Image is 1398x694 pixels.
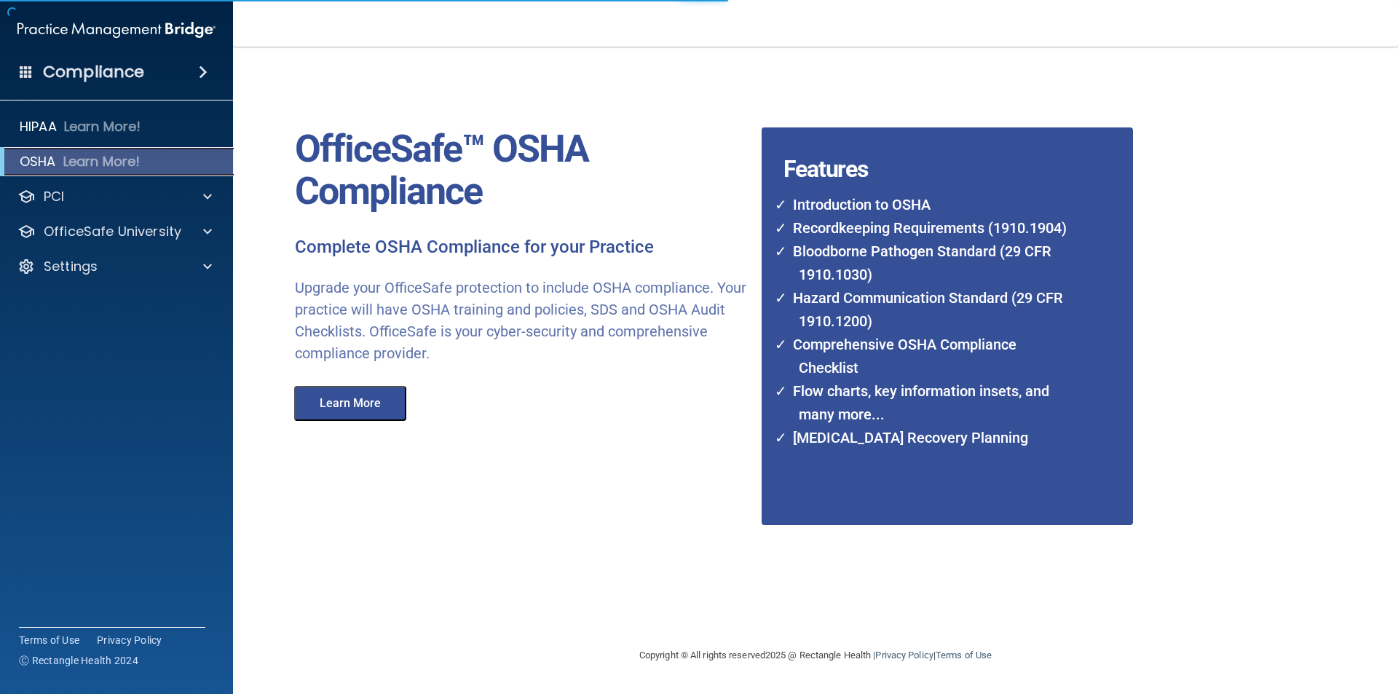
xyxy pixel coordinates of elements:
[875,650,933,661] a: Privacy Policy
[64,118,141,135] p: Learn More!
[784,426,1075,449] li: [MEDICAL_DATA] Recovery Planning
[295,236,751,259] p: Complete OSHA Compliance for your Practice
[284,398,421,409] a: Learn More
[550,632,1081,679] div: Copyright © All rights reserved 2025 @ Rectangle Health | |
[20,118,57,135] p: HIPAA
[44,223,181,240] p: OfficeSafe University
[19,633,79,647] a: Terms of Use
[17,15,216,44] img: PMB logo
[784,333,1075,379] li: Comprehensive OSHA Compliance Checklist
[784,216,1075,240] li: Recordkeeping Requirements (1910.1904)
[63,153,141,170] p: Learn More!
[17,223,212,240] a: OfficeSafe University
[44,188,64,205] p: PCI
[17,258,212,275] a: Settings
[97,633,162,647] a: Privacy Policy
[936,650,992,661] a: Terms of Use
[20,153,56,170] p: OSHA
[784,379,1075,426] li: Flow charts, key information insets, and many more...
[784,240,1075,286] li: Bloodborne Pathogen Standard (29 CFR 1910.1030)
[17,188,212,205] a: PCI
[19,653,138,668] span: Ⓒ Rectangle Health 2024
[762,127,1094,157] h4: Features
[43,62,144,82] h4: Compliance
[295,277,751,364] p: Upgrade your OfficeSafe protection to include OSHA compliance. Your practice will have OSHA train...
[294,386,406,421] button: Learn More
[295,128,751,213] p: OfficeSafe™ OSHA Compliance
[784,286,1075,333] li: Hazard Communication Standard (29 CFR 1910.1200)
[784,193,1075,216] li: Introduction to OSHA
[44,258,98,275] p: Settings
